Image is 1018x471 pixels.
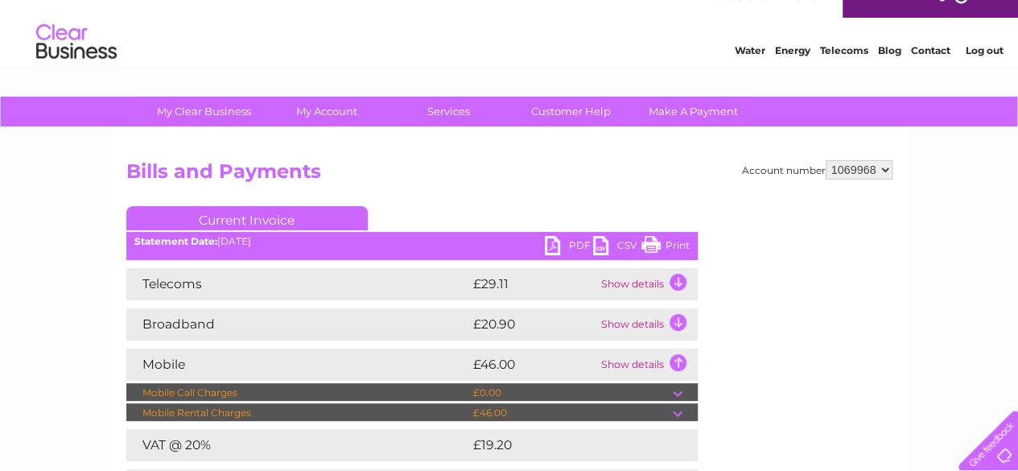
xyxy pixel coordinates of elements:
div: Clear Business is a trading name of Verastar Limited (registered in [GEOGRAPHIC_DATA] No. 3667643... [130,9,890,78]
td: Mobile Rental Charges [126,403,469,423]
td: £46.00 [469,349,597,381]
a: Blog [878,68,901,81]
div: Account number [742,160,892,180]
a: 0333 014 3131 [715,8,826,28]
a: Print [641,236,690,259]
a: Energy [775,68,810,81]
td: £19.20 [469,429,664,461]
td: Mobile [126,349,469,381]
td: £46.00 [469,403,673,423]
b: Statement Date: [134,235,217,247]
td: VAT @ 20% [126,429,469,461]
td: £0.00 [469,383,673,403]
a: Contact [911,68,950,81]
div: [DATE] [126,236,698,247]
a: My Clear Business [138,97,270,126]
a: My Account [260,97,393,126]
td: £29.11 [469,268,597,300]
h2: Bills and Payments [126,160,892,191]
a: Telecoms [820,68,868,81]
td: Mobile Call Charges [126,383,469,403]
td: Show details [597,349,698,381]
td: £20.90 [469,308,597,341]
a: CSV [593,236,641,259]
a: Log out [965,68,1003,81]
a: Services [382,97,515,126]
td: Telecoms [126,268,469,300]
img: logo.png [35,42,117,91]
td: Show details [597,268,698,300]
td: Broadband [126,308,469,341]
td: Show details [597,308,698,341]
a: Customer Help [505,97,637,126]
a: Make A Payment [627,97,760,126]
a: PDF [545,236,593,259]
a: Water [735,68,765,81]
a: Current Invoice [126,206,368,230]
